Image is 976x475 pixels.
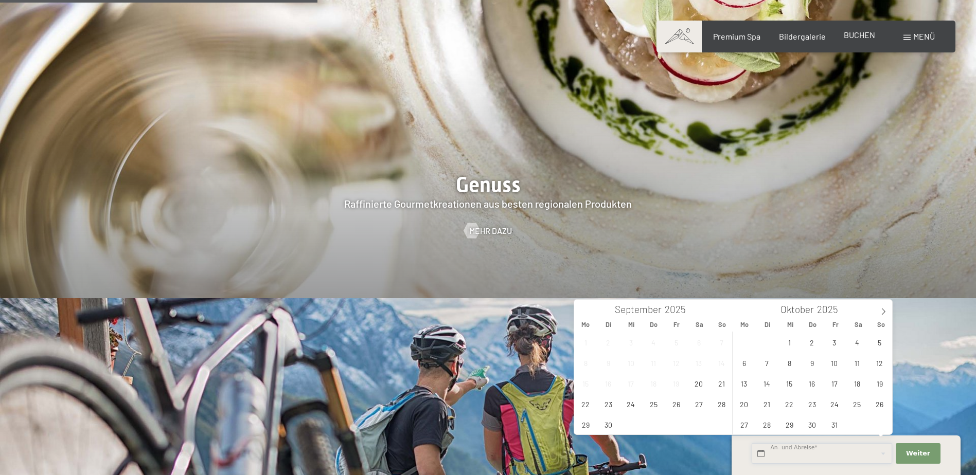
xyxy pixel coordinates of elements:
span: Fr [665,321,688,328]
span: September 28, 2025 [712,394,732,414]
span: September 24, 2025 [621,394,641,414]
span: September 5, 2025 [666,332,686,352]
span: Oktober 16, 2025 [802,373,822,393]
span: September 6, 2025 [689,332,709,352]
span: September 20, 2025 [689,373,709,393]
a: Mehr dazu [464,225,512,236]
span: Do [802,321,824,328]
span: September [615,305,662,315]
span: Oktober 25, 2025 [847,394,867,414]
span: Mi [779,321,802,328]
a: BUCHEN [844,30,875,40]
span: Oktober 20, 2025 [734,394,754,414]
span: September 2, 2025 [598,332,618,352]
span: September 16, 2025 [598,373,618,393]
span: September 13, 2025 [689,353,709,373]
span: Weiter [906,449,930,458]
span: Mehr dazu [469,225,512,236]
span: Oktober 11, 2025 [847,353,867,373]
span: Oktober 14, 2025 [757,373,777,393]
span: September 1, 2025 [576,332,596,352]
span: Oktober 30, 2025 [802,414,822,434]
span: Mo [574,321,597,328]
span: September 23, 2025 [598,394,618,414]
span: September 19, 2025 [666,373,686,393]
span: September 4, 2025 [644,332,664,352]
span: Oktober 31, 2025 [824,414,844,434]
span: Menü [913,31,935,41]
span: Oktober 22, 2025 [779,394,800,414]
span: Oktober 6, 2025 [734,353,754,373]
span: September 14, 2025 [712,353,732,373]
span: Oktober 19, 2025 [869,373,890,393]
span: Oktober 9, 2025 [802,353,822,373]
span: September 15, 2025 [576,373,596,393]
span: September 30, 2025 [598,414,618,434]
span: Fr [824,321,847,328]
span: Oktober 24, 2025 [824,394,844,414]
span: Oktober 18, 2025 [847,373,867,393]
span: Oktober 28, 2025 [757,414,777,434]
span: Oktober 3, 2025 [824,332,844,352]
span: Oktober 5, 2025 [869,332,890,352]
input: Year [662,303,696,315]
span: So [711,321,733,328]
span: September 25, 2025 [644,394,664,414]
span: Oktober 2, 2025 [802,332,822,352]
span: Oktober 21, 2025 [757,394,777,414]
span: Oktober 13, 2025 [734,373,754,393]
span: Di [756,321,778,328]
span: Oktober 4, 2025 [847,332,867,352]
button: Weiter [896,443,940,464]
span: Oktober 7, 2025 [757,353,777,373]
span: Sa [688,321,711,328]
span: September 11, 2025 [644,353,664,373]
span: Oktober 1, 2025 [779,332,800,352]
span: Mi [620,321,643,328]
span: Oktober [780,305,814,315]
span: Mo [733,321,756,328]
span: September 27, 2025 [689,394,709,414]
span: Oktober 12, 2025 [869,353,890,373]
span: Oktober 15, 2025 [779,373,800,393]
input: Year [814,303,848,315]
span: Oktober 26, 2025 [869,394,890,414]
span: September 3, 2025 [621,332,641,352]
span: Oktober 17, 2025 [824,373,844,393]
span: September 22, 2025 [576,394,596,414]
span: September 29, 2025 [576,414,596,434]
span: September 17, 2025 [621,373,641,393]
span: Di [597,321,619,328]
span: September 8, 2025 [576,353,596,373]
span: Sa [847,321,869,328]
span: September 12, 2025 [666,353,686,373]
span: September 7, 2025 [712,332,732,352]
span: Oktober 27, 2025 [734,414,754,434]
a: Bildergalerie [779,31,826,41]
span: Do [643,321,665,328]
span: September 18, 2025 [644,373,664,393]
span: Oktober 23, 2025 [802,394,822,414]
span: September 26, 2025 [666,394,686,414]
span: Oktober 29, 2025 [779,414,800,434]
span: September 10, 2025 [621,353,641,373]
span: September 21, 2025 [712,373,732,393]
span: Oktober 8, 2025 [779,353,800,373]
span: So [869,321,892,328]
a: Premium Spa [713,31,760,41]
span: September 9, 2025 [598,353,618,373]
span: Oktober 10, 2025 [824,353,844,373]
